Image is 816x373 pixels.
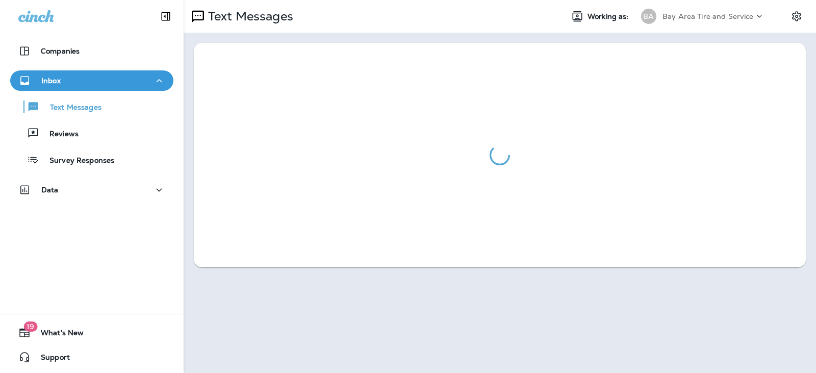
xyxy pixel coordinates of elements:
button: Collapse Sidebar [151,6,180,27]
p: Text Messages [204,9,293,24]
button: Data [10,180,173,200]
span: What's New [31,329,84,341]
p: Data [41,186,59,194]
p: Text Messages [40,103,101,113]
p: Reviews [39,130,79,139]
button: Support [10,347,173,367]
p: Inbox [41,77,61,85]
button: Inbox [10,70,173,91]
button: Survey Responses [10,149,173,170]
div: BA [641,9,656,24]
button: Companies [10,41,173,61]
p: Bay Area Tire and Service [662,12,754,20]
span: Working as: [588,12,631,21]
p: Survey Responses [39,156,114,166]
span: Support [31,353,70,365]
span: 19 [23,321,37,332]
button: Settings [787,7,806,26]
button: 19What's New [10,322,173,343]
button: Text Messages [10,96,173,117]
p: Companies [41,47,80,55]
button: Reviews [10,122,173,144]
